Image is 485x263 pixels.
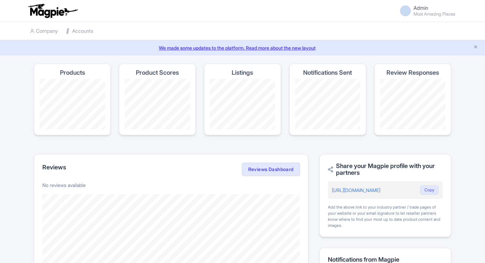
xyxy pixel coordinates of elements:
[30,22,58,41] a: Company
[26,3,79,18] img: logo-ab69f6fb50320c5b225c76a69d11143b.png
[232,69,253,76] h4: Listings
[414,5,428,11] span: Admin
[303,69,352,76] h4: Notifications Sent
[414,12,455,16] small: Most Amazing Places
[42,164,66,171] h2: Reviews
[473,44,478,51] button: Close announcement
[328,256,443,263] h2: Notifications from Magpie
[386,69,439,76] h4: Review Responses
[42,182,300,189] p: No reviews available
[242,163,300,176] a: Reviews Dashboard
[60,69,85,76] h4: Products
[328,204,443,229] div: Add the above link to your industry partner / trade pages of your website or your email signature...
[136,69,179,76] h4: Product Scores
[420,185,439,195] button: Copy
[396,5,455,16] a: Admin Most Amazing Places
[328,163,443,176] h2: Share your Magpie profile with your partners
[332,187,380,193] a: [URL][DOMAIN_NAME]
[4,44,481,51] a: We made some updates to the platform. Read more about the new layout
[66,22,93,41] a: Accounts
